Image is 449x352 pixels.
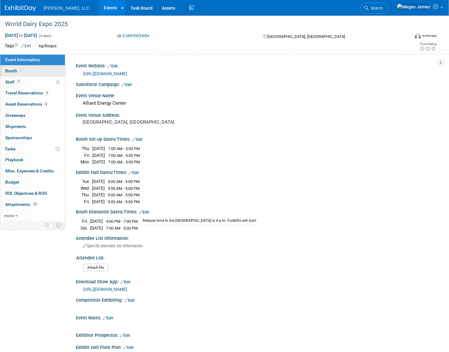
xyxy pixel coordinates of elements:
span: 7:00 AM - 5:00 PM [108,146,140,151]
td: Wed. [80,185,92,192]
span: Specify attendee list information [83,244,143,248]
span: Event Information [5,57,40,62]
div: Alliant Energy Center [80,98,432,108]
td: Tue. [80,178,92,185]
span: Potential Scheduling Conflict -- at least one attendee is tagged in another overlapping event. [56,80,60,85]
span: Tasks [5,146,16,151]
div: Salesforce Campaign: [76,80,437,88]
a: [URL][DOMAIN_NAME] [83,287,127,292]
a: ROI, Objectives & ROO [0,188,65,199]
td: [DATE] [92,159,105,165]
td: [DATE] [90,225,103,231]
img: Megan James [397,3,430,10]
span: 4 [44,102,48,107]
span: 7:00 AM - 5:00 PM [108,153,140,158]
span: to [18,33,24,38]
div: World Dairy Expo 2025 [3,19,400,30]
a: Sponsorships [0,132,65,143]
pre: [GEOGRAPHIC_DATA], [GEOGRAPHIC_DATA] [83,119,219,125]
a: Shipments [0,121,65,132]
span: 9:00 AM - 5:00 PM [108,199,140,204]
div: Booth Set-up Dates/Times: [76,135,437,143]
span: 15 [32,202,38,207]
div: Booth Dismantle Dates/Times: [76,207,437,215]
a: Edit [139,210,149,214]
span: Asset Reservations [5,102,48,107]
span: 9:00 AM - 5:00 PM [108,186,140,191]
span: Misc. Expenses & Credits [5,168,54,173]
td: Fri. [80,152,92,159]
img: Format-Inperson.png [415,33,421,38]
td: Release time in the [GEOGRAPHIC_DATA] is 4 p.m. Forklifts will start [139,218,256,225]
a: more [0,210,65,221]
td: Sat. [80,225,90,231]
a: Playbook [0,154,65,165]
span: more [4,213,14,218]
span: 4:00 PM - 7:00 PM [106,219,138,224]
a: Asset Reservations4 [0,99,65,110]
span: 7:00 AM - 5:00 PM [106,226,138,231]
td: Thu. [80,145,92,152]
span: Sponsorships [5,135,32,140]
span: 7:00 AM - 5:00 PM [108,160,140,164]
div: Download Show App: [76,277,437,285]
div: Event Rating [419,43,436,46]
img: ExhibitDay [5,5,36,11]
a: Search [360,3,389,14]
span: Giveaways [5,113,25,118]
a: Tasks [0,144,65,154]
div: Competition Exhibiting: [76,295,437,304]
td: Tags [5,43,31,50]
td: [DATE] [92,192,105,199]
td: Personalize Event Tab Strip [42,221,53,229]
a: Misc. Expenses & Credits [0,166,65,176]
span: [PERSON_NAME], LLC [44,6,90,11]
td: [DATE] [92,145,105,152]
a: Booth [0,66,65,76]
a: Edit [21,44,31,48]
span: Staff [5,80,21,85]
td: [DATE] [92,198,105,205]
td: Thu. [80,192,92,199]
a: Giveaways [0,110,65,121]
span: Travel Reservations [5,90,49,95]
div: Exhibitor Prospectus: [76,331,437,339]
td: Toggle Event Tabs [53,221,65,229]
div: In-Person [422,34,437,38]
a: Edit [123,345,134,350]
td: Fri. [80,218,90,225]
button: Committed [115,33,152,39]
a: Staff7 [0,77,65,88]
span: Attachments [5,202,38,207]
div: Event Website: [76,61,437,69]
td: Mon. [80,159,92,165]
a: Edit [132,137,142,142]
a: Travel Reservations9 [0,88,65,98]
span: Search [369,6,383,11]
a: Attachments15 [0,199,65,210]
div: Event Notes: [76,313,437,321]
span: 9:00 AM - 5:00 PM [108,179,140,184]
span: Playbook [5,157,23,162]
div: Event Format [372,32,437,42]
span: [GEOGRAPHIC_DATA], [GEOGRAPHIC_DATA] [267,34,345,39]
span: Shipments [5,124,26,129]
div: Attendee List Information: [76,234,437,241]
span: ROI, Objectives & ROO [5,191,47,196]
div: Ag/Biogas [37,43,58,49]
td: [DATE] [92,152,105,159]
td: [DATE] [92,185,105,192]
a: Edit [120,280,131,284]
div: Attendee List: [76,253,434,261]
a: Budget [0,177,65,188]
i: Booth reservation complete [20,69,23,72]
td: [DATE] [90,218,103,225]
span: Budget [5,180,19,185]
span: (4 days) [38,34,51,38]
td: Fri. [80,198,92,205]
span: 9 [45,91,49,95]
span: [DATE] [DATE] [5,33,37,38]
span: 7 [16,80,21,84]
a: Edit [108,64,118,68]
td: [DATE] [92,178,105,185]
